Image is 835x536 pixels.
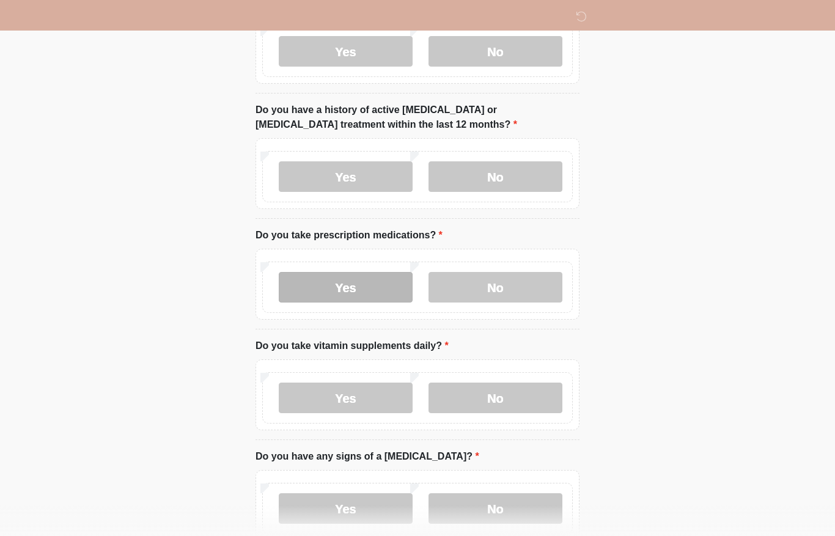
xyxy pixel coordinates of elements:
[429,493,562,524] label: No
[429,272,562,303] label: No
[429,161,562,192] label: No
[429,36,562,67] label: No
[279,272,413,303] label: Yes
[256,228,443,243] label: Do you take prescription medications?
[243,9,259,24] img: DM Wellness & Aesthetics Logo
[429,383,562,413] label: No
[279,383,413,413] label: Yes
[256,103,579,132] label: Do you have a history of active [MEDICAL_DATA] or [MEDICAL_DATA] treatment within the last 12 mon...
[279,36,413,67] label: Yes
[279,493,413,524] label: Yes
[256,449,479,464] label: Do you have any signs of a [MEDICAL_DATA]?
[256,339,449,353] label: Do you take vitamin supplements daily?
[279,161,413,192] label: Yes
